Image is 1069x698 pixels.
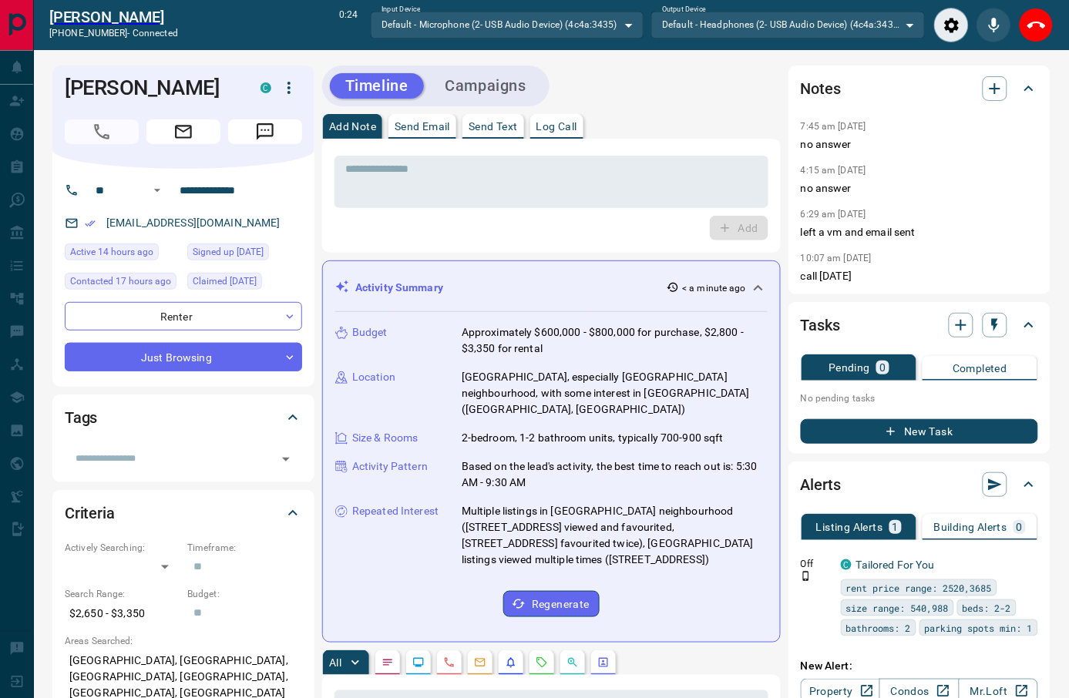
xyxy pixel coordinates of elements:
[352,369,395,385] p: Location
[352,430,419,446] p: Size & Rooms
[801,466,1038,503] div: Alerts
[70,244,153,260] span: Active 14 hours ago
[65,541,180,555] p: Actively Searching:
[801,313,840,337] h2: Tasks
[187,243,302,265] div: Thu Jan 16 2025
[801,571,812,582] svg: Push Notification Only
[1017,522,1023,532] p: 0
[65,405,97,430] h2: Tags
[801,76,841,101] h2: Notes
[977,8,1011,42] div: Mute
[65,587,180,601] p: Search Range:
[503,591,600,617] button: Regenerate
[193,244,264,260] span: Signed up [DATE]
[462,503,768,568] p: Multiple listings in [GEOGRAPHIC_DATA] neighbourhood ([STREET_ADDRESS] viewed and favourited, [ST...
[395,121,450,132] p: Send Email
[65,273,180,294] div: Tue Oct 14 2025
[474,656,486,669] svg: Emails
[65,501,115,525] h2: Criteria
[841,559,852,570] div: condos.ca
[371,12,644,38] div: Default - Microphone (2- USB Audio Device) (4c4a:3435)
[146,119,220,144] span: Email
[228,119,302,144] span: Message
[65,302,302,331] div: Renter
[65,495,302,532] div: Criteria
[330,73,424,99] button: Timeline
[49,26,178,40] p: [PHONE_NUMBER] -
[329,121,376,132] p: Add Note
[856,559,935,571] a: Tailored For You
[801,557,832,571] p: Off
[187,587,302,601] p: Budget:
[275,448,297,470] button: Open
[801,419,1038,444] button: New Task
[801,307,1038,344] div: Tasks
[816,522,883,532] p: Listing Alerts
[65,634,302,648] p: Areas Searched:
[879,362,886,373] p: 0
[801,472,841,497] h2: Alerts
[801,387,1038,410] p: No pending tasks
[925,620,1033,636] span: parking spots min: 1
[801,658,1038,674] p: New Alert:
[382,656,394,669] svg: Notes
[829,362,870,373] p: Pending
[801,180,1038,196] p: no answer
[801,70,1038,107] div: Notes
[261,82,271,93] div: condos.ca
[566,656,579,669] svg: Opportunities
[1019,8,1054,42] div: End Call
[462,324,768,357] p: Approximately $600,000 - $800,000 for purchase, $2,800 - $3,350 for rental
[801,121,866,132] p: 7:45 am [DATE]
[462,458,768,491] p: Based on the lead's activity, the best time to reach out is: 5:30 AM - 9:30 AM
[953,363,1007,374] p: Completed
[65,343,302,371] div: Just Browsing
[934,8,969,42] div: Audio Settings
[329,657,341,668] p: All
[801,209,866,220] p: 6:29 am [DATE]
[70,273,171,289] span: Contacted 17 hours ago
[65,76,237,100] h1: [PERSON_NAME]
[597,656,610,669] svg: Agent Actions
[651,12,925,38] div: Default - Headphones (2- USB Audio Device) (4c4a:3435)
[339,8,358,42] p: 0:24
[462,430,724,446] p: 2-bedroom, 1-2 bathroom units, typically 700-900 sqft
[801,268,1038,284] p: call [DATE]
[846,580,992,596] span: rent price range: 2520,3685
[352,324,388,341] p: Budget
[352,458,428,475] p: Activity Pattern
[893,522,899,532] p: 1
[49,8,178,26] a: [PERSON_NAME]
[133,28,178,39] span: connected
[85,218,96,229] svg: Email Verified
[682,281,746,295] p: < a minute ago
[801,136,1038,153] p: no answer
[443,656,456,669] svg: Calls
[65,243,180,265] div: Tue Oct 14 2025
[662,5,706,15] label: Output Device
[382,5,421,15] label: Input Device
[536,656,548,669] svg: Requests
[65,399,302,436] div: Tags
[801,224,1038,240] p: left a vm and email sent
[934,522,1007,532] p: Building Alerts
[846,600,949,616] span: size range: 540,988
[187,541,302,555] p: Timeframe:
[801,165,866,176] p: 4:15 am [DATE]
[963,600,1011,616] span: beds: 2-2
[65,601,180,626] p: $2,650 - $3,350
[412,656,425,669] svg: Lead Browsing Activity
[65,119,139,144] span: Call
[193,273,257,289] span: Claimed [DATE]
[430,73,542,99] button: Campaigns
[801,253,872,263] p: 10:07 am [DATE]
[355,280,443,296] p: Activity Summary
[335,273,768,302] div: Activity Summary< a minute ago
[352,503,439,519] p: Repeated Interest
[187,273,302,294] div: Thu Jan 16 2025
[469,121,518,132] p: Send Text
[106,216,281,229] a: [EMAIL_ADDRESS][DOMAIN_NAME]
[148,181,166,200] button: Open
[462,369,768,418] p: [GEOGRAPHIC_DATA], especially [GEOGRAPHIC_DATA] neighbourhood, with some interest in [GEOGRAPHIC_...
